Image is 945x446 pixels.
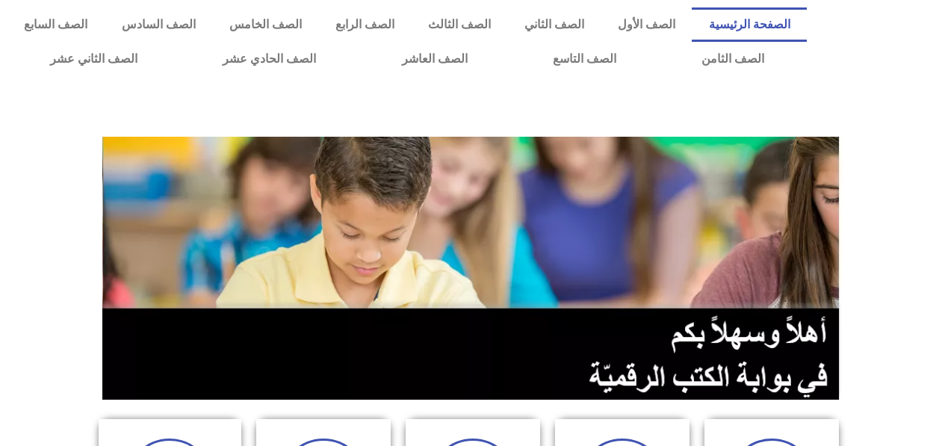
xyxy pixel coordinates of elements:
[212,7,318,42] a: الصف الخامس
[7,7,105,42] a: الصف السابع
[692,7,807,42] a: الصفحة الرئيسية
[659,42,807,76] a: الصف الثامن
[7,42,180,76] a: الصف الثاني عشر
[601,7,692,42] a: الصف الأول
[318,7,411,42] a: الصف الرابع
[105,7,212,42] a: الصف السادس
[510,42,659,76] a: الصف التاسع
[507,7,601,42] a: الصف الثاني
[411,7,507,42] a: الصف الثالث
[180,42,359,76] a: الصف الحادي عشر
[359,42,510,76] a: الصف العاشر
